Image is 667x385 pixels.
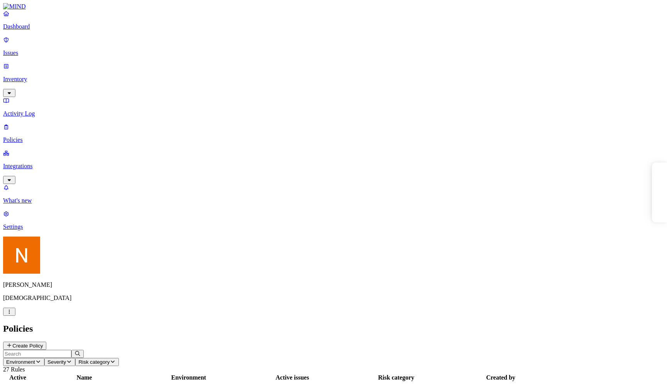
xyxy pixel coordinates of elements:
[3,342,46,350] button: Create Policy
[345,374,447,381] div: Risk category
[3,76,664,83] p: Inventory
[3,163,664,170] p: Integrations
[3,295,664,302] p: [DEMOGRAPHIC_DATA]
[137,374,240,381] div: Environment
[3,350,71,358] input: Search
[3,223,664,230] p: Settings
[47,359,66,365] span: Severity
[3,97,664,117] a: Activity Log
[3,197,664,204] p: What's new
[33,374,136,381] div: Name
[449,374,552,381] div: Created by
[3,150,664,183] a: Integrations
[3,23,664,30] p: Dashboard
[3,324,664,334] h2: Policies
[3,3,664,10] a: MIND
[6,359,35,365] span: Environment
[3,136,664,143] p: Policies
[3,184,664,204] a: What's new
[3,10,664,30] a: Dashboard
[3,63,664,96] a: Inventory
[3,366,25,373] span: 27 Rules
[3,36,664,56] a: Issues
[3,3,26,10] img: MIND
[3,49,664,56] p: Issues
[3,210,664,230] a: Settings
[78,359,110,365] span: Risk category
[3,281,664,288] p: [PERSON_NAME]
[4,374,31,381] div: Active
[241,374,343,381] div: Active issues
[3,110,664,117] p: Activity Log
[3,237,40,274] img: Nitai Mishary
[3,123,664,143] a: Policies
